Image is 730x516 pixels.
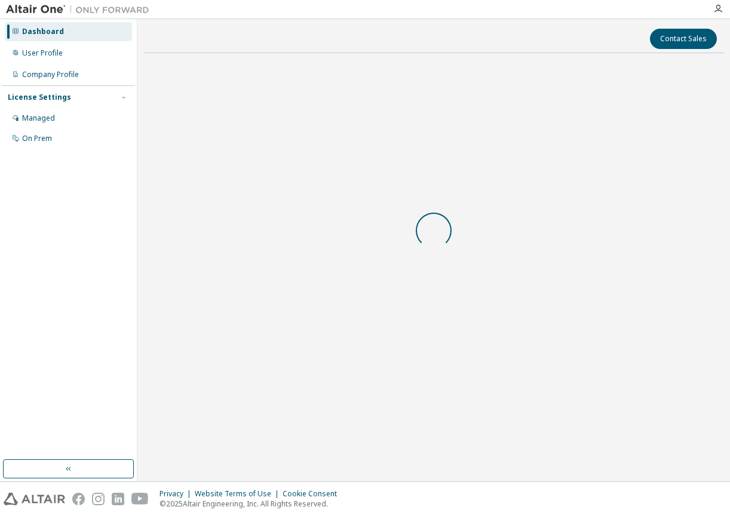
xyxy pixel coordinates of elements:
[22,48,63,58] div: User Profile
[22,27,64,36] div: Dashboard
[92,493,105,505] img: instagram.svg
[160,499,344,509] p: © 2025 Altair Engineering, Inc. All Rights Reserved.
[22,113,55,123] div: Managed
[72,493,85,505] img: facebook.svg
[195,489,283,499] div: Website Terms of Use
[22,134,52,143] div: On Prem
[22,70,79,79] div: Company Profile
[131,493,149,505] img: youtube.svg
[160,489,195,499] div: Privacy
[283,489,344,499] div: Cookie Consent
[6,4,155,16] img: Altair One
[8,93,71,102] div: License Settings
[4,493,65,505] img: altair_logo.svg
[650,29,717,49] button: Contact Sales
[112,493,124,505] img: linkedin.svg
